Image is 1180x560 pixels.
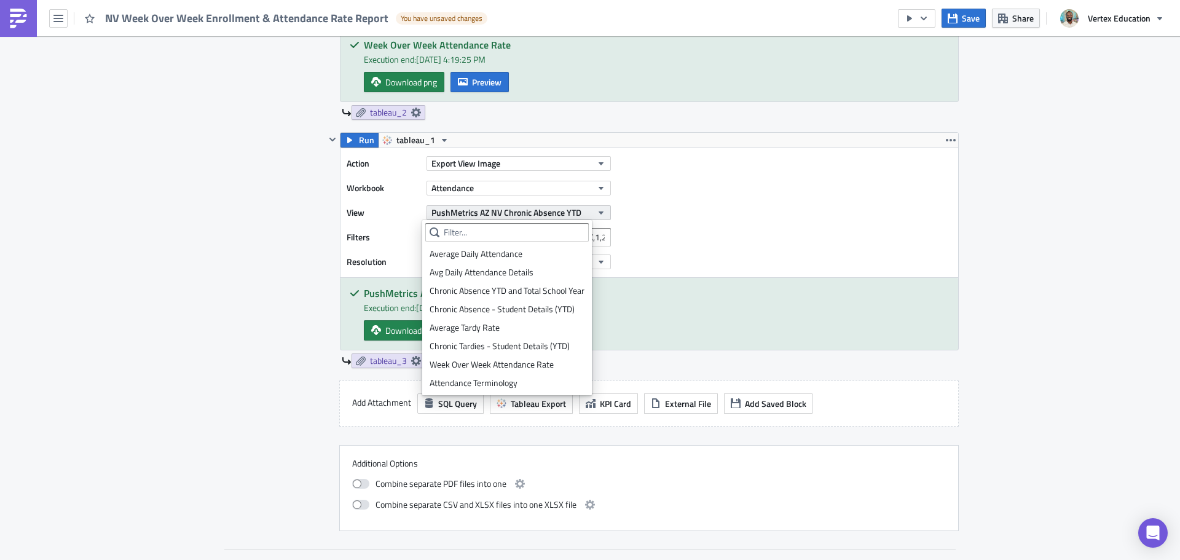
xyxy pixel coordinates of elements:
span: Preview [472,76,502,89]
img: Avatar [1059,8,1080,29]
span: Add Saved Block [745,397,806,410]
span: External File [665,397,711,410]
label: View [347,203,420,222]
span: Export View Image [431,157,500,170]
div: Average Daily Attendance [430,248,584,260]
input: Filter... [425,223,589,242]
div: Avg Daily Attendance Details [430,266,584,278]
button: Share [992,9,1040,28]
img: PushMetrics [9,9,28,28]
span: Download png [385,76,437,89]
span: Attendance [431,181,474,194]
button: External File [644,393,718,414]
div: Chronic Absence - Student Details (YTD) [430,303,584,315]
span: Run [359,133,374,148]
label: Filters [347,228,420,246]
a: tableau_2 [352,105,425,120]
button: Vertex Education [1053,5,1171,32]
div: Chronic Tardies - Student Details (YTD) [430,340,584,352]
a: Download png [364,72,444,92]
span: Vertex Education [1088,12,1150,25]
div: Execution end: [DATE] 4:19:25 PM [364,53,949,66]
p: Attached are the NV Week-Over-Week Enrollment and Attendance Rate report, along with information ... [5,5,587,15]
a: Download png [364,320,444,341]
div: Average Tardy Rate [430,321,584,334]
div: Attendance Terminology [430,377,584,389]
button: Hide content [325,132,340,147]
button: tableau_1 [378,133,454,148]
body: Rich Text Area. Press ALT-0 for help. [5,5,587,55]
span: tableau_3 [370,355,407,366]
span: Tableau Export [511,397,566,410]
div: Chronic Absence YTD and Total School Year [430,285,584,297]
span: NV Week Over Week Enrollment & Attendance Rate Report [105,11,390,25]
span: SQL Query [438,397,477,410]
a: Attendance [5,45,52,55]
button: Run [340,133,379,148]
button: PushMetrics AZ NV Chronic Absence YTD [427,205,611,220]
a: tableau_3 [352,353,425,368]
div: Week Over Week Attendance Rate [430,358,584,371]
label: Additional Options [352,458,946,469]
div: Execution end: [DATE] 4:19:26 PM [364,301,949,314]
span: Share [1012,12,1034,25]
button: Attendance [427,181,611,195]
span: You have unsaved changes [401,14,482,23]
span: Download png [385,324,437,337]
h5: Week Over Week Attendance Rate [364,40,949,50]
span: tableau_2 [370,107,407,118]
label: Add Attachment [352,393,411,412]
span: tableau_1 [396,133,435,148]
button: Tableau Export [490,393,573,414]
div: Open Intercom Messenger [1138,518,1168,548]
button: Add Saved Block [724,393,813,414]
h5: PushMetrics AZ NV Chronic Absence YTD [364,288,949,298]
span: Combine separate PDF files into one [376,476,506,491]
span: Combine separate CSV and XLSX files into one XLSX file [376,497,576,512]
label: Action [347,154,420,173]
button: Save [942,9,986,28]
button: SQL Query [417,393,484,414]
p: Should you need more details, visit the following dashboards: [5,18,587,28]
span: KPI Card [600,397,631,410]
button: Export View Image [427,156,611,171]
label: Workbook [347,179,420,197]
span: Save [962,12,980,25]
span: PushMetrics AZ NV Chronic Absence YTD [431,206,581,219]
a: Enrollment Report [5,32,80,42]
label: Resolution [347,253,420,271]
button: Preview [450,72,509,92]
button: KPI Card [579,393,638,414]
